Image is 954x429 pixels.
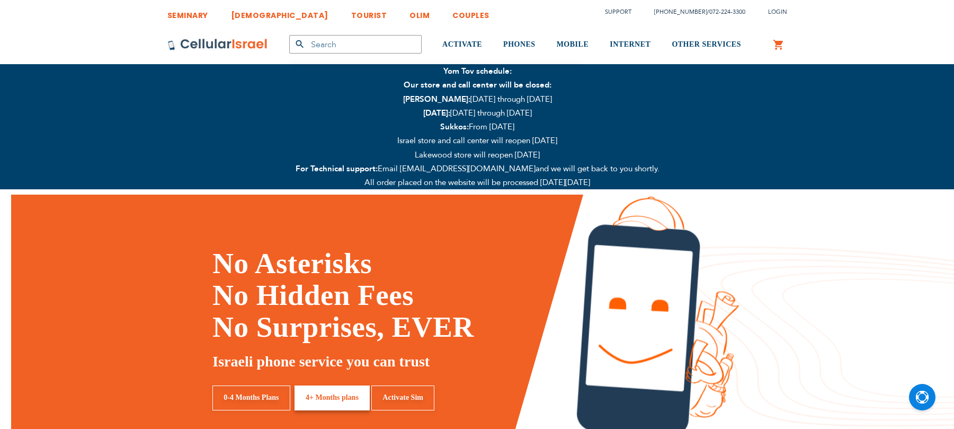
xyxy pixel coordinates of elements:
a: ACTIVATE [442,25,482,65]
a: OTHER SERVICES [672,25,741,65]
a: 4+ Months plans [295,386,370,410]
span: OTHER SERVICES [672,40,741,48]
a: Support [605,8,631,16]
input: Search [289,35,422,54]
li: / [644,4,745,20]
a: INTERNET [610,25,650,65]
a: [PHONE_NUMBER] [654,8,707,16]
a: TOURIST [351,3,387,22]
h1: No Asterisks No Hidden Fees No Surprises, EVER [212,248,560,343]
a: SEMINARY [167,3,208,22]
a: OLIM [409,3,430,22]
strong: Sukkos: [440,121,469,132]
span: PHONES [503,40,536,48]
span: INTERNET [610,40,650,48]
a: COUPLES [452,3,489,22]
strong: [PERSON_NAME]: [403,94,470,104]
a: PHONES [503,25,536,65]
a: [DEMOGRAPHIC_DATA] [231,3,328,22]
img: Cellular Israel Logo [167,38,268,51]
span: ACTIVATE [442,40,482,48]
a: MOBILE [557,25,589,65]
strong: Yom Tov schedule: [443,66,512,76]
a: [EMAIL_ADDRESS][DOMAIN_NAME] [398,163,536,174]
strong: For Technical support: [296,163,378,174]
a: Activate Sim [371,386,434,410]
strong: [DATE]: [423,108,450,118]
strong: Our store and call center will be closed: [404,80,551,90]
span: Login [768,8,787,16]
a: 0-4 Months Plans [212,386,290,410]
span: MOBILE [557,40,589,48]
h5: Israeli phone service you can trust [212,351,560,372]
a: 072-224-3300 [709,8,745,16]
